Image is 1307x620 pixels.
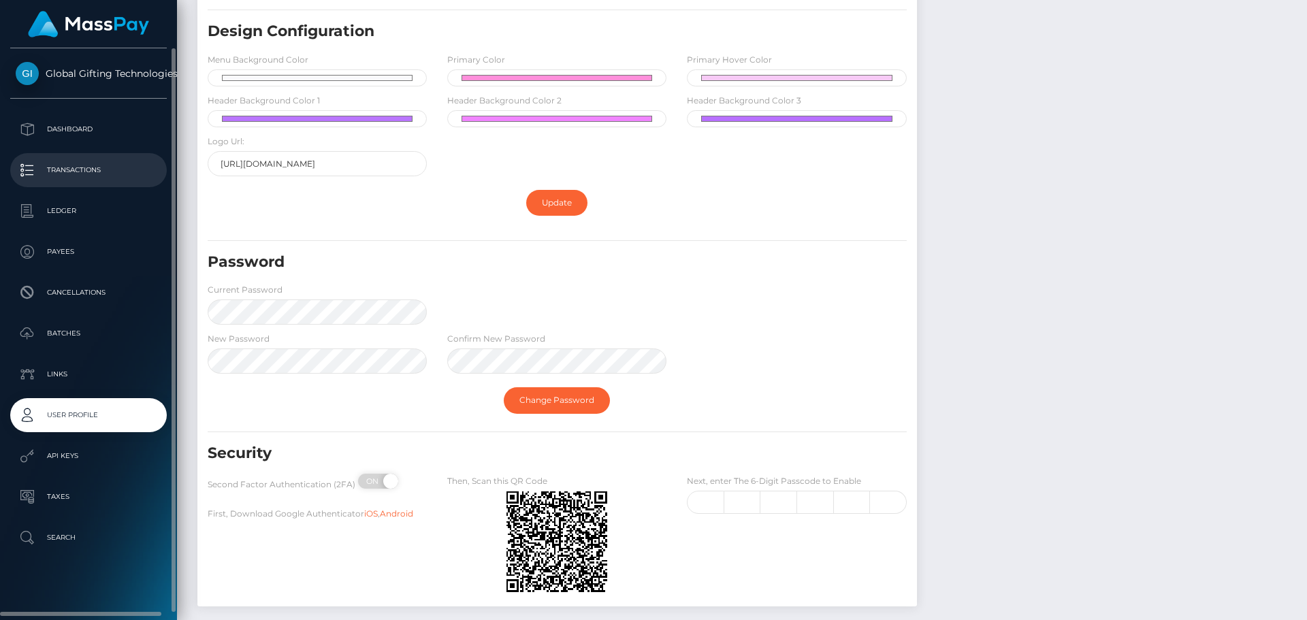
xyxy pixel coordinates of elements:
[208,333,270,345] label: New Password
[208,135,244,148] label: Logo Url:
[16,62,39,85] img: Global Gifting Technologies Inc
[10,67,167,80] span: Global Gifting Technologies Inc
[10,439,167,473] a: API Keys
[380,508,413,519] a: Android
[447,54,505,66] label: Primary Color
[16,487,161,507] p: Taxes
[357,474,391,489] span: ON
[687,54,772,66] label: Primary Hover Color
[208,95,320,107] label: Header Background Color 1
[447,475,547,487] label: Then, Scan this QR Code
[16,364,161,385] p: Links
[16,201,161,221] p: Ledger
[16,282,161,303] p: Cancellations
[16,119,161,140] p: Dashboard
[16,323,161,344] p: Batches
[526,190,587,216] a: Update
[208,284,283,296] label: Current Password
[208,252,794,273] h5: Password
[208,478,355,491] label: Second Factor Authentication (2FA)
[447,95,562,107] label: Header Background Color 2
[208,508,413,520] label: First, Download Google Authenticator ,
[16,160,161,180] p: Transactions
[208,54,308,66] label: Menu Background Color
[208,21,794,42] h5: Design Configuration
[504,387,610,413] a: Change Password
[16,242,161,262] p: Payees
[16,527,161,548] p: Search
[10,112,167,146] a: Dashboard
[10,480,167,514] a: Taxes
[10,316,167,350] a: Batches
[16,405,161,425] p: User Profile
[10,521,167,555] a: Search
[10,357,167,391] a: Links
[10,153,167,187] a: Transactions
[10,194,167,228] a: Ledger
[447,333,545,345] label: Confirm New Password
[10,235,167,269] a: Payees
[364,508,378,519] a: iOS
[208,443,794,464] h5: Security
[687,95,801,107] label: Header Background Color 3
[10,276,167,310] a: Cancellations
[687,475,861,487] label: Next, enter The 6-Digit Passcode to Enable
[28,11,149,37] img: MassPay Logo
[16,446,161,466] p: API Keys
[10,398,167,432] a: User Profile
